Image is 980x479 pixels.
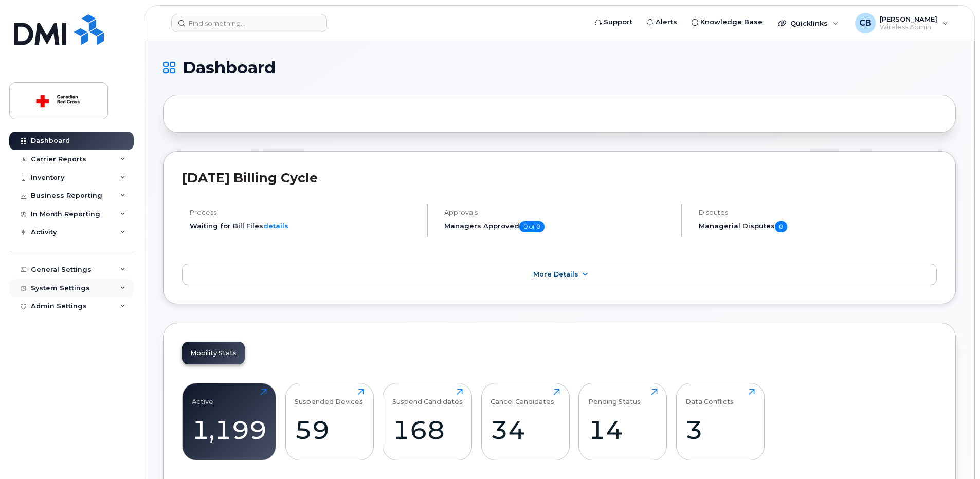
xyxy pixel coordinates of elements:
[444,209,673,216] h4: Approvals
[182,170,937,186] h2: [DATE] Billing Cycle
[295,415,364,445] div: 59
[263,222,288,230] a: details
[685,415,755,445] div: 3
[392,389,463,406] div: Suspend Candidates
[192,415,267,445] div: 1,199
[190,209,418,216] h4: Process
[491,389,560,454] a: Cancel Candidates34
[685,389,755,454] a: Data Conflicts3
[775,221,787,232] span: 0
[295,389,364,454] a: Suspended Devices59
[183,60,276,76] span: Dashboard
[588,389,658,454] a: Pending Status14
[444,221,673,232] h5: Managers Approved
[192,389,267,454] a: Active1,199
[588,415,658,445] div: 14
[699,221,937,232] h5: Managerial Disputes
[533,270,578,278] span: More Details
[491,415,560,445] div: 34
[192,389,213,406] div: Active
[295,389,363,406] div: Suspended Devices
[588,389,641,406] div: Pending Status
[392,389,463,454] a: Suspend Candidates168
[491,389,554,406] div: Cancel Candidates
[392,415,463,445] div: 168
[519,221,545,232] span: 0 of 0
[190,221,418,231] li: Waiting for Bill Files
[699,209,937,216] h4: Disputes
[685,389,734,406] div: Data Conflicts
